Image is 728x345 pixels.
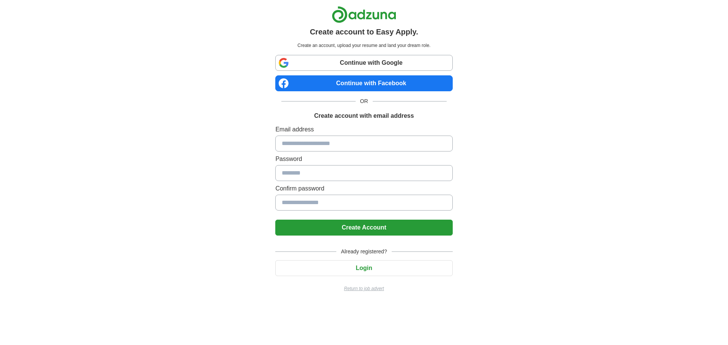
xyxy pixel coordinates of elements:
label: Confirm password [275,184,452,193]
a: Continue with Facebook [275,75,452,91]
label: Email address [275,125,452,134]
h1: Create account with email address [314,111,414,120]
a: Continue with Google [275,55,452,71]
label: Password [275,155,452,164]
a: Login [275,265,452,271]
button: Create Account [275,220,452,236]
button: Login [275,260,452,276]
img: Adzuna logo [332,6,396,23]
span: Already registered? [336,248,391,256]
span: OR [356,97,373,105]
p: Create an account, upload your resume and land your dream role. [277,42,451,49]
h1: Create account to Easy Apply. [310,26,418,37]
a: Return to job advert [275,285,452,292]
